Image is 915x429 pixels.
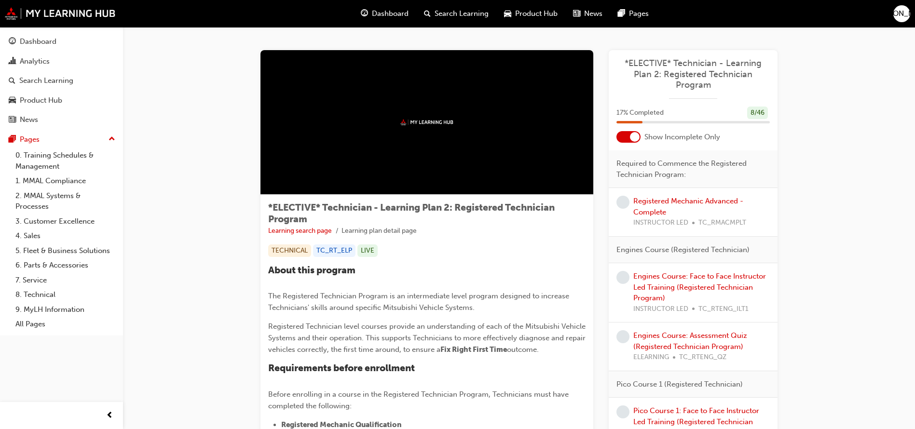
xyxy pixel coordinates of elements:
span: Show Incomplete Only [644,132,720,143]
a: car-iconProduct Hub [496,4,565,24]
span: ELEARNING [633,352,669,363]
span: learningRecordVerb_NONE-icon [616,271,629,284]
div: TECHNICAL [268,244,311,257]
span: Pico Course 1 (Registered Technician) [616,379,743,390]
button: [PERSON_NAME] [893,5,910,22]
a: pages-iconPages [610,4,656,24]
div: Product Hub [20,95,62,106]
span: Registered Technician level courses provide an understanding of each of the Mitsubishi Vehicle Sy... [268,322,587,354]
span: TC_RMACMPLT [698,217,746,228]
a: news-iconNews [565,4,610,24]
a: Dashboard [4,33,119,51]
a: 4. Sales [12,228,119,243]
span: search-icon [424,8,431,20]
button: DashboardAnalyticsSearch LearningProduct HubNews [4,31,119,131]
span: Required to Commence the Registered Technician Program: [616,158,762,180]
a: guage-iconDashboard [353,4,416,24]
span: learningRecordVerb_NONE-icon [616,330,629,343]
span: Search Learning [435,8,489,19]
a: 6. Parts & Accessories [12,258,119,273]
span: outcome. [507,345,539,354]
span: news-icon [573,8,580,20]
span: TC_RTENG_QZ [679,352,726,363]
a: Product Hub [4,92,119,109]
span: *ELECTIVE* Technician - Learning Plan 2: Registered Technician Program [268,202,555,225]
span: About this program [268,265,355,276]
a: Registered Mechanic Advanced - Complete [633,197,743,216]
a: News [4,111,119,129]
span: news-icon [9,116,16,124]
span: Engines Course (Registered Technician) [616,244,750,255]
a: Analytics [4,53,119,70]
a: Engines Course: Face to Face Instructor Led Training (Registered Technician Program) [633,272,766,302]
span: guage-icon [361,8,368,20]
div: Dashboard [20,36,56,47]
a: Search Learning [4,72,119,90]
a: Learning search page [268,227,332,235]
span: up-icon [109,133,115,146]
div: 8 / 46 [747,107,768,120]
span: News [584,8,602,19]
div: TC_RT_ELP [313,244,355,257]
span: Fix Right First Time [440,345,507,354]
a: 0. Training Schedules & Management [12,148,119,174]
span: The Registered Technician Program is an intermediate level program designed to increase Technicia... [268,292,571,312]
span: Product Hub [515,8,558,19]
span: chart-icon [9,57,16,66]
button: Pages [4,131,119,148]
img: mmal [400,119,453,125]
a: search-iconSearch Learning [416,4,496,24]
div: News [20,114,38,125]
a: 7. Service [12,273,119,288]
div: Pages [20,134,40,145]
span: INSTRUCTOR LED [633,217,688,228]
span: guage-icon [9,38,16,46]
span: Dashboard [372,8,409,19]
span: Registered Mechanic Qualification [281,420,402,429]
a: *ELECTIVE* Technician - Learning Plan 2: Registered Technician Program [616,58,770,91]
span: pages-icon [618,8,625,20]
a: 1. MMAL Compliance [12,174,119,188]
span: Requirements before enrollment [268,362,415,374]
div: Search Learning [19,75,73,86]
span: car-icon [9,96,16,105]
span: INSTRUCTOR LED [633,304,688,315]
span: search-icon [9,77,15,85]
a: 5. Fleet & Business Solutions [12,243,119,258]
a: All Pages [12,317,119,332]
div: Analytics [20,56,50,67]
span: learningRecordVerb_NONE-icon [616,196,629,209]
img: mmal [5,7,116,20]
span: 17 % Completed [616,107,664,119]
a: 9. MyLH Information [12,302,119,317]
span: pages-icon [9,135,16,144]
div: LIVE [357,244,378,257]
li: Learning plan detail page [341,226,417,237]
span: learningRecordVerb_NONE-icon [616,405,629,418]
span: Before enrolling in a course in the Registered Technician Program, Technicians must have complete... [268,390,571,410]
a: 3. Customer Excellence [12,214,119,229]
span: TC_RTENG_ILT1 [698,304,749,315]
span: Pages [629,8,649,19]
a: 8. Technical [12,287,119,302]
span: prev-icon [106,410,113,422]
a: Engines Course: Assessment Quiz (Registered Technician Program) [633,331,747,351]
span: car-icon [504,8,511,20]
a: 2. MMAL Systems & Processes [12,188,119,214]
